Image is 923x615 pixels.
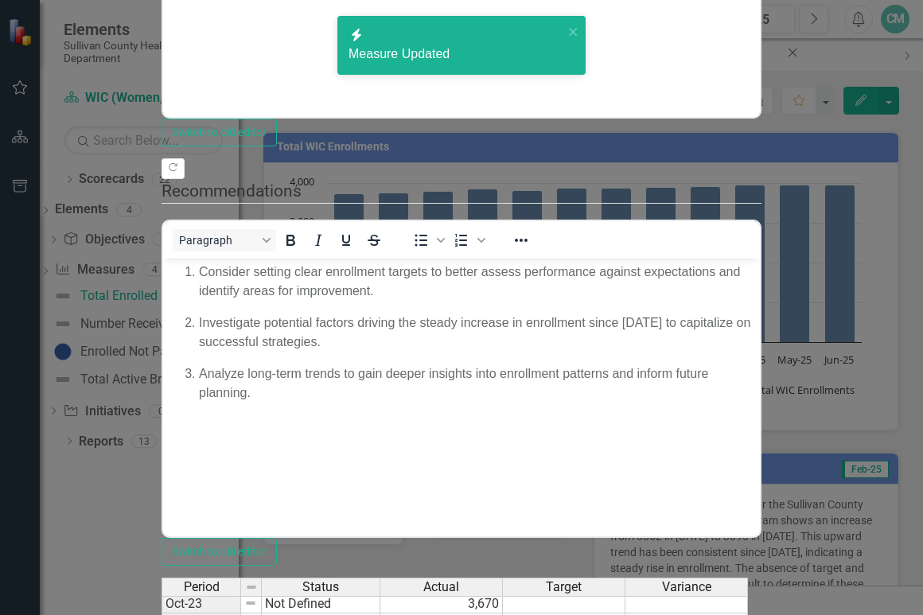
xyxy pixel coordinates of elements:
button: Switch to old editor [162,119,277,146]
span: Paragraph [179,234,257,247]
legend: Recommendations [162,179,761,204]
img: 8DAGhfEEPCf229AAAAAElFTkSuQmCC [245,581,258,594]
button: Reveal or hide additional toolbar items [508,229,535,251]
button: Italic [305,229,332,251]
span: Variance [662,580,711,594]
p: The "Total Enrolled" measure for the Sullivan County Health Department's WIC program shows an inc... [4,4,593,99]
button: Underline [333,229,360,251]
td: Not Defined [262,595,380,613]
button: Bold [277,229,304,251]
span: Actual [423,580,459,594]
span: Period [184,580,220,594]
button: Strikethrough [360,229,388,251]
button: Switch to old editor [162,538,277,566]
span: Target [546,580,582,594]
div: Numbered list [448,229,488,251]
div: Measure Updated [349,45,563,64]
span: Status [302,580,339,594]
div: Bullet list [407,229,447,251]
td: Oct-23 [162,595,241,613]
td: 3,670 [380,595,503,613]
iframe: Rich Text Area [163,259,760,536]
button: Block Paragraph [173,229,276,251]
button: close [568,22,579,41]
img: 8DAGhfEEPCf229AAAAAElFTkSuQmCC [244,597,257,609]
